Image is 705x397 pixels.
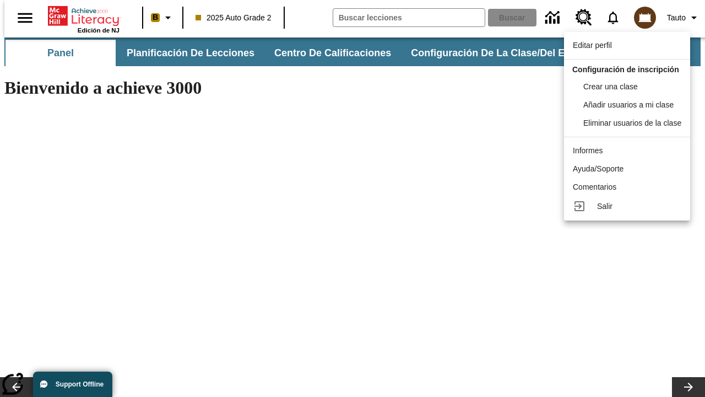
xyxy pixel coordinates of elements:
[583,82,638,91] span: Crear una clase
[573,183,616,191] span: Comentarios
[572,65,679,74] span: Configuración de inscripción
[573,164,623,173] span: Ayuda/Soporte
[4,9,161,19] body: Máximo 600 caracteres
[583,100,674,109] span: Añadir usuarios a mi clase
[583,119,681,127] span: Eliminar usuarios de la clase
[597,202,612,211] span: Salir
[573,146,603,155] span: Informes
[573,41,612,50] span: Editar perfil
